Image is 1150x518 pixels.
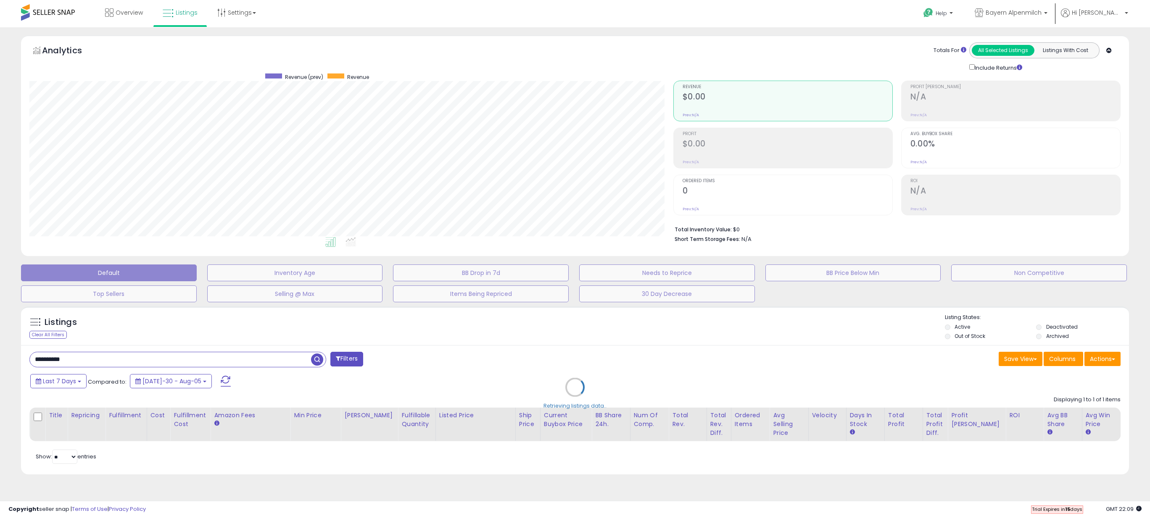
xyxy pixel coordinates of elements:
h2: N/A [910,92,1120,103]
button: 30 Day Decrease [579,285,755,302]
small: Prev: N/A [683,112,699,118]
b: Short Term Storage Fees: [675,235,740,243]
span: Ordered Items [683,179,892,183]
button: Non Competitive [951,264,1127,281]
span: N/A [741,235,752,243]
div: Retrieving listings data.. [543,402,607,409]
a: Hi [PERSON_NAME] [1061,8,1128,27]
h2: 0 [683,186,892,197]
button: BB Price Below Min [765,264,941,281]
span: ROI [910,179,1120,183]
strong: Copyright [8,505,39,513]
h2: $0.00 [683,92,892,103]
small: Prev: N/A [910,207,927,212]
h2: 0.00% [910,139,1120,150]
h2: N/A [910,186,1120,197]
h5: Analytics [42,44,98,58]
div: Totals For [934,47,966,55]
span: Revenue [347,73,369,81]
span: Hi [PERSON_NAME] [1072,8,1122,17]
span: Revenue (prev) [285,73,323,81]
button: BB Drop in 7d [393,264,569,281]
span: Help [936,10,947,17]
span: Profit [683,132,892,136]
small: Prev: N/A [683,160,699,165]
span: Listings [176,8,198,17]
span: 2025-08-13 22:09 GMT [1106,505,1142,513]
button: Top Sellers [21,285,197,302]
span: Revenue [683,85,892,89]
span: Bayern Alpenmilch [986,8,1042,17]
button: All Selected Listings [972,45,1034,56]
div: Include Returns [963,63,1032,72]
div: seller snap | | [8,505,146,513]
button: Items Being Repriced [393,285,569,302]
a: Terms of Use [72,505,108,513]
button: Listings With Cost [1034,45,1097,56]
span: Profit [PERSON_NAME] [910,85,1120,89]
small: Prev: N/A [910,160,927,165]
small: Prev: N/A [910,112,927,118]
small: Prev: N/A [683,207,699,212]
h2: $0.00 [683,139,892,150]
button: Needs to Reprice [579,264,755,281]
span: Overview [116,8,143,17]
li: $0 [675,224,1114,234]
a: Privacy Policy [109,505,146,513]
button: Selling @ Max [207,285,383,302]
i: Get Help [923,8,934,18]
a: Help [917,1,961,27]
button: Inventory Age [207,264,383,281]
span: Avg. Buybox Share [910,132,1120,136]
b: Total Inventory Value: [675,226,732,233]
button: Default [21,264,197,281]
